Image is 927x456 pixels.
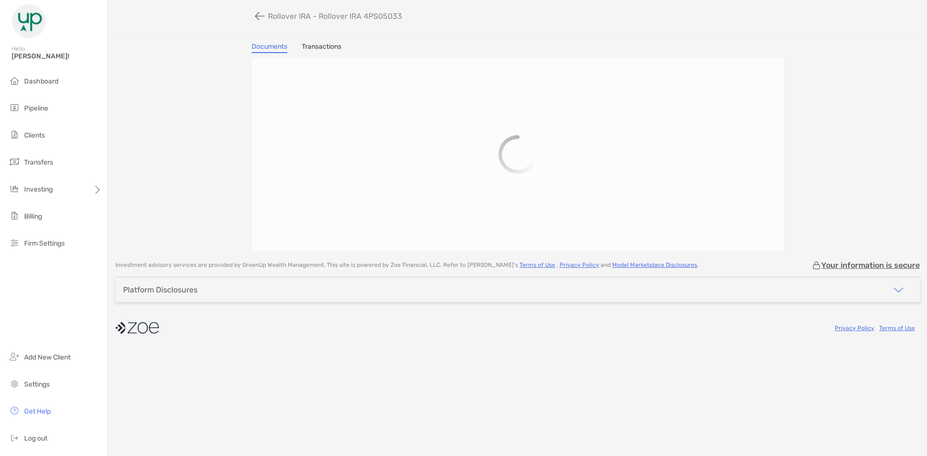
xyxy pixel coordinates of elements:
[9,378,20,389] img: settings icon
[24,104,48,112] span: Pipeline
[24,239,65,248] span: Firm Settings
[520,262,555,268] a: Terms of Use
[9,405,20,416] img: get-help icon
[9,156,20,167] img: transfers icon
[9,75,20,86] img: dashboard icon
[24,380,50,388] span: Settings
[560,262,599,268] a: Privacy Policy
[9,102,20,113] img: pipeline icon
[893,284,904,296] img: icon arrow
[879,325,915,332] a: Terms of Use
[123,285,197,294] div: Platform Disclosures
[24,353,70,361] span: Add New Client
[268,12,402,21] p: Rollover IRA - Rollover IRA 4PS05033
[115,317,159,339] img: company logo
[9,237,20,249] img: firm-settings icon
[24,185,53,193] span: Investing
[821,261,920,270] p: Your information is secure
[24,212,42,221] span: Billing
[115,262,699,269] p: Investment advisory services are provided by GreenUp Wealth Management . This site is powered by ...
[9,432,20,443] img: logout icon
[24,131,45,139] span: Clients
[9,351,20,362] img: add_new_client icon
[24,158,53,166] span: Transfers
[9,183,20,194] img: investing icon
[9,129,20,140] img: clients icon
[24,434,47,442] span: Log out
[612,262,697,268] a: Model Marketplace Disclosures
[835,325,874,332] a: Privacy Policy
[24,407,51,415] span: Get Help
[12,52,102,60] span: [PERSON_NAME]!
[252,42,287,53] a: Documents
[12,4,46,39] img: Zoe Logo
[24,77,58,85] span: Dashboard
[302,42,341,53] a: Transactions
[9,210,20,221] img: billing icon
